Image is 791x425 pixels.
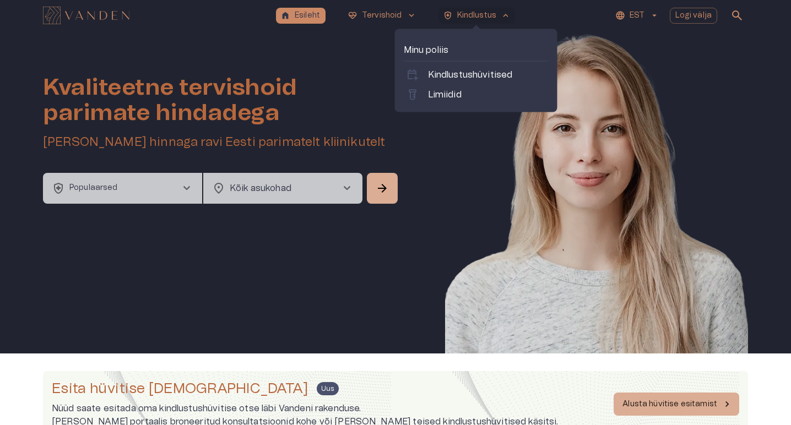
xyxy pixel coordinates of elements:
[428,88,462,101] p: Limiidid
[406,68,546,81] a: calendar_add_onKindlustushüvitised
[317,382,338,395] span: Uus
[348,10,357,20] span: ecg_heart
[43,134,400,150] h5: [PERSON_NAME] hinnaga ravi Eesti parimatelt kliinikutelt
[445,31,748,386] img: Woman smiling
[43,8,272,23] a: Navigate to homepage
[343,8,421,24] button: ecg_heartTervishoidkeyboard_arrow_down
[730,9,744,22] span: search
[630,10,644,21] p: EST
[340,182,354,195] span: chevron_right
[43,75,400,126] h1: Kvaliteetne tervishoid parimate hindadega
[501,10,511,20] span: keyboard_arrow_up
[614,393,739,416] button: Alusta hüvitise esitamist
[295,10,320,21] p: Esileht
[675,10,712,21] p: Logi välja
[367,173,398,204] button: Search
[614,8,660,24] button: EST
[407,10,416,20] span: keyboard_arrow_down
[52,182,65,195] span: health_and_safety
[406,88,546,101] a: labsLimiidid
[69,182,118,194] p: Populaarsed
[406,88,419,101] span: labs
[43,7,129,24] img: Vanden logo
[376,182,389,195] span: arrow_forward
[52,380,308,397] h4: Esita hüvitise [DEMOGRAPHIC_DATA]
[406,68,419,81] span: calendar_add_on
[230,182,323,195] p: Kõik asukohad
[622,399,717,410] p: Alusta hüvitise esitamist
[438,8,516,24] button: health_and_safetyKindlustuskeyboard_arrow_up
[670,8,718,24] button: Logi välja
[404,43,549,57] p: Minu poliis
[428,68,513,81] p: Kindlustushüvitised
[280,10,290,20] span: home
[212,182,225,195] span: location_on
[276,8,326,24] button: homeEsileht
[43,173,202,204] button: health_and_safetyPopulaarsedchevron_right
[362,10,402,21] p: Tervishoid
[726,4,748,26] button: open search modal
[443,10,453,20] span: health_and_safety
[457,10,497,21] p: Kindlustus
[52,402,559,415] p: Nüüd saate esitada oma kindlustushüvitise otse läbi Vandeni rakenduse.
[180,182,193,195] span: chevron_right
